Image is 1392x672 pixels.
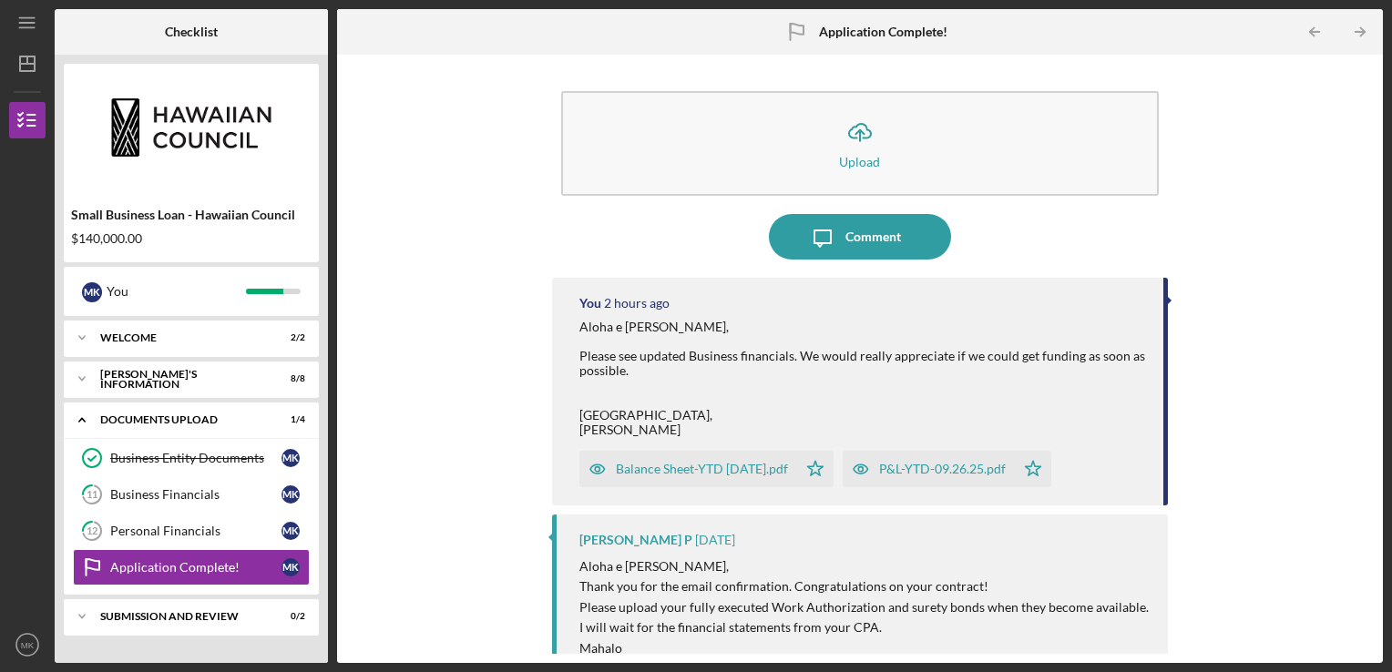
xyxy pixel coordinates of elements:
[272,332,305,343] div: 2 / 2
[82,282,102,302] div: M K
[110,524,281,538] div: Personal Financials
[281,485,300,504] div: M K
[100,611,260,622] div: SUBMISSION AND REVIEW
[695,533,735,547] time: 2025-09-23 03:24
[64,73,319,182] img: Product logo
[579,296,601,311] div: You
[272,414,305,425] div: 1 / 4
[73,549,310,585] a: Application Complete!MK
[272,373,305,384] div: 8 / 8
[579,320,1146,437] div: Aloha e [PERSON_NAME], Please see updated Business financials. We would really appreciate if we c...
[281,449,300,467] div: M K
[579,451,834,487] button: Balance Sheet-YTD [DATE].pdf
[819,25,947,39] b: Application Complete!
[73,440,310,476] a: Business Entity DocumentsMK
[87,525,97,537] tspan: 12
[579,576,1151,596] p: Thank you for the email confirmation. Congratulations on your contract!
[21,640,35,650] text: MK
[9,626,46,663] button: MK
[71,208,312,222] div: Small Business Loan - Hawaiian Council
[769,214,951,260] button: Comment
[107,276,246,307] div: You
[843,451,1051,487] button: P&L-YTD-09.26.25.pdf
[579,597,1151,638] p: Please upload your fully executed Work Authorization and surety bonds when they become available....
[100,414,260,425] div: DOCUMENTS UPLOAD
[73,513,310,549] a: 12Personal FinancialsMK
[110,451,281,465] div: Business Entity Documents
[579,638,1151,658] p: Mahalo
[579,533,692,547] div: [PERSON_NAME] P
[110,560,281,575] div: Application Complete!
[616,462,788,476] div: Balance Sheet-YTD [DATE].pdf
[839,155,880,168] div: Upload
[110,487,281,502] div: Business Financials
[100,369,260,390] div: [PERSON_NAME]'S INFORMATION
[281,522,300,540] div: M K
[604,296,670,311] time: 2025-09-26 20:26
[281,558,300,576] div: M K
[87,489,97,501] tspan: 11
[879,462,1006,476] div: P&L-YTD-09.26.25.pdf
[71,231,312,246] div: $140,000.00
[73,476,310,513] a: 11Business FinancialsMK
[561,91,1160,196] button: Upload
[100,332,260,343] div: WELCOME
[579,556,1151,576] p: Aloha e [PERSON_NAME],
[272,611,305,622] div: 0 / 2
[845,214,901,260] div: Comment
[165,25,218,39] b: Checklist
